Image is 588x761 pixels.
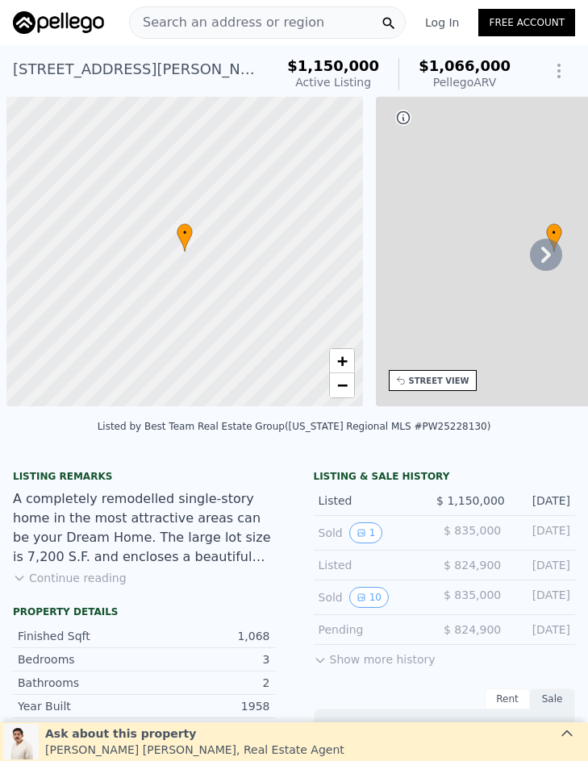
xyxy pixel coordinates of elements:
[18,698,144,714] div: Year Built
[330,373,354,397] a: Zoom out
[444,524,501,537] span: $ 835,000
[444,588,501,601] span: $ 835,000
[349,587,389,608] button: View historical data
[514,557,570,573] div: [DATE]
[336,351,347,371] span: +
[45,742,344,758] div: [PERSON_NAME] [PERSON_NAME] , Real Estate Agent
[18,721,144,738] div: Year Improved
[18,628,144,644] div: Finished Sqft
[406,15,478,31] a: Log In
[436,494,505,507] span: $ 1,150,000
[130,13,324,32] span: Search an address or region
[314,645,436,667] button: Show more history
[319,557,431,573] div: Listed
[518,493,570,509] div: [DATE]
[546,223,562,252] div: •
[3,724,39,759] img: Leo Gutierrez
[144,651,269,667] div: 3
[330,349,354,373] a: Zoom in
[177,226,193,240] span: •
[478,9,575,36] a: Free Account
[45,726,344,742] div: Ask about this property
[444,623,501,636] span: $ 824,900
[98,421,491,432] div: Listed by Best Team Real Estate Group ([US_STATE] Regional MLS #PW25228130)
[144,628,269,644] div: 1,068
[295,76,371,89] span: Active Listing
[319,587,431,608] div: Sold
[144,721,269,738] div: 1957
[324,719,565,735] div: Houses Median Sale
[287,57,379,74] span: $1,150,000
[543,55,575,87] button: Show Options
[319,493,424,509] div: Listed
[314,470,576,486] div: LISTING & SALE HISTORY
[144,675,269,691] div: 2
[336,375,347,395] span: −
[13,489,275,567] div: A completely remodelled single-story home in the most attractive areas can be your Dream Home. Th...
[514,622,570,638] div: [DATE]
[514,522,570,543] div: [DATE]
[485,688,530,709] div: Rent
[13,570,127,586] button: Continue reading
[13,58,261,81] div: [STREET_ADDRESS][PERSON_NAME] , [GEOGRAPHIC_DATA] , CA 92655
[18,651,144,667] div: Bedrooms
[419,57,511,74] span: $1,066,000
[419,74,511,90] div: Pellego ARV
[177,223,193,252] div: •
[13,605,275,618] div: Property details
[514,587,570,608] div: [DATE]
[319,522,431,543] div: Sold
[530,688,575,709] div: Sale
[13,470,275,483] div: Listing remarks
[144,698,269,714] div: 1958
[349,522,383,543] button: View historical data
[319,622,431,638] div: Pending
[18,675,144,691] div: Bathrooms
[546,226,562,240] span: •
[13,11,104,34] img: Pellego
[444,559,501,572] span: $ 824,900
[409,375,469,387] div: STREET VIEW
